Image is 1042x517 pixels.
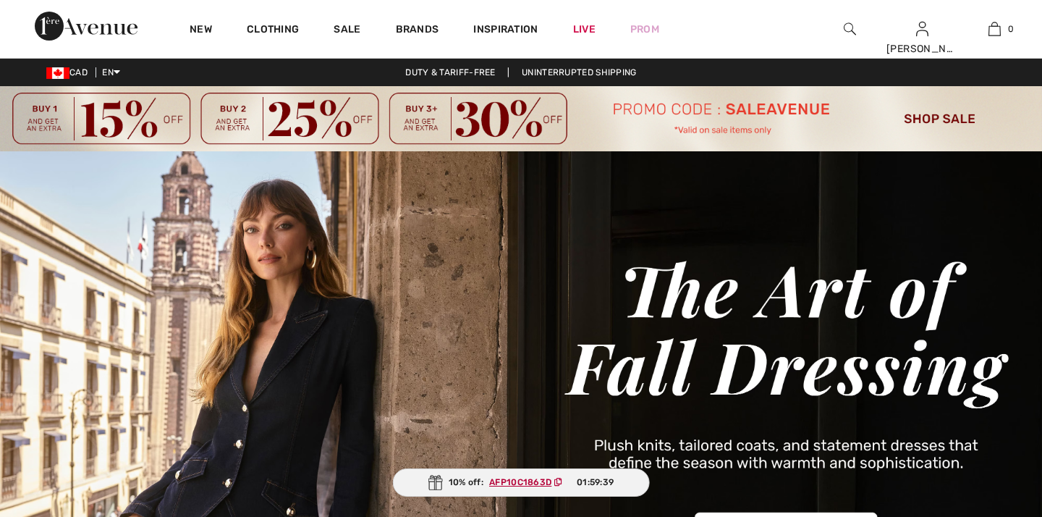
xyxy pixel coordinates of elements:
div: [PERSON_NAME] [886,41,957,56]
div: 10% off: [393,468,650,497]
a: Prom [630,22,659,37]
a: Sale [334,23,360,38]
img: search the website [844,20,856,38]
a: 0 [959,20,1030,38]
img: Canadian Dollar [46,67,69,79]
a: New [190,23,212,38]
span: CAD [46,67,93,77]
span: 0 [1008,22,1014,35]
img: Gift.svg [428,475,443,490]
span: EN [102,67,120,77]
span: Inspiration [473,23,538,38]
a: Clothing [247,23,299,38]
img: 1ère Avenue [35,12,137,41]
ins: AFP10C1863D [489,477,551,487]
a: Live [573,22,596,37]
a: Sign In [916,22,928,35]
img: My Info [916,20,928,38]
span: 01:59:39 [577,476,614,489]
a: Brands [396,23,439,38]
img: My Bag [988,20,1001,38]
